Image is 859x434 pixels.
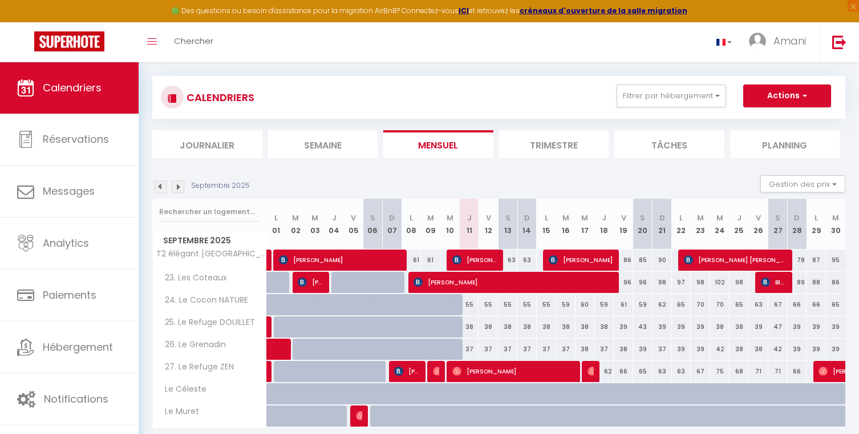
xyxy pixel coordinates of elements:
abbr: D [524,212,530,223]
abbr: M [292,212,299,223]
div: 59 [594,294,614,315]
div: 38 [749,339,768,360]
div: 75 [710,361,730,382]
div: 37 [460,339,479,360]
abbr: M [427,212,434,223]
div: 37 [479,339,498,360]
abbr: L [815,212,818,223]
div: 89 [787,272,807,293]
span: Réservations [43,132,109,146]
th: 12 [479,199,498,250]
abbr: D [389,212,395,223]
abbr: S [505,212,510,223]
span: 25. Le Refuge DOUILLET [155,316,258,329]
span: [PERSON_NAME] [356,405,362,427]
th: 24 [710,199,730,250]
div: 63 [653,361,672,382]
div: 55 [479,294,498,315]
span: Paiements [43,288,96,302]
div: 37 [594,339,614,360]
abbr: M [562,212,569,223]
th: 25 [730,199,749,250]
span: 24. Le Cocon NATURE [155,294,251,307]
th: 07 [382,199,402,250]
abbr: M [447,212,453,223]
div: 63 [749,294,768,315]
div: 65 [633,361,653,382]
img: ... [749,33,766,50]
div: 59 [556,294,576,315]
div: 70 [691,294,710,315]
div: 60 [576,294,595,315]
strong: créneaux d'ouverture de la salle migration [520,6,687,15]
div: 38 [460,316,479,337]
th: 18 [594,199,614,250]
span: [PERSON_NAME] [414,271,614,293]
div: 38 [479,316,498,337]
input: Rechercher un logement... [159,202,260,222]
abbr: D [659,212,665,223]
div: 70 [710,294,730,315]
abbr: S [640,212,645,223]
abbr: M [716,212,723,223]
li: Trimestre [499,130,609,158]
div: 38 [594,316,614,337]
abbr: J [467,212,472,223]
button: Actions [743,85,831,107]
li: Planning [730,130,840,158]
span: [PERSON_NAME] [452,360,575,382]
span: Septembre 2025 [153,232,266,249]
span: Calendriers [43,81,102,95]
div: 42 [710,339,730,360]
div: 65 [672,294,691,315]
div: 96 [633,272,653,293]
div: 38 [576,316,595,337]
div: 66 [807,294,826,315]
th: 02 [286,199,305,250]
th: 23 [691,199,710,250]
div: 71 [749,361,768,382]
span: Chercher [174,35,213,47]
th: 01 [267,199,286,250]
div: 47 [768,316,788,337]
div: 39 [826,339,845,360]
span: 27. Le Refuge ZEN [155,361,237,373]
div: 62 [594,361,614,382]
span: Le Muret [155,405,202,418]
div: 55 [537,294,556,315]
div: 85 [633,250,653,271]
abbr: L [545,212,548,223]
div: 63 [517,250,537,271]
button: Gestion des prix [760,175,845,192]
div: 38 [517,316,537,337]
div: 61 [614,294,633,315]
span: Bleuette SCHOUTEETEN [761,271,787,293]
div: 98 [653,272,672,293]
div: 38 [710,316,730,337]
span: [PERSON_NAME] [549,249,613,271]
abbr: V [351,212,356,223]
abbr: M [581,212,588,223]
div: 39 [614,316,633,337]
th: 28 [787,199,807,250]
div: 65 [826,294,845,315]
div: 61 [402,250,421,271]
span: Amani [773,34,806,48]
div: 39 [826,316,845,337]
div: 95 [826,250,845,271]
div: 55 [517,294,537,315]
div: 97 [672,272,691,293]
th: 04 [325,199,344,250]
img: Super Booking [34,31,104,51]
div: 37 [517,339,537,360]
p: Septembre 2025 [191,180,250,191]
div: 55 [498,294,517,315]
abbr: M [311,212,318,223]
th: 15 [537,199,556,250]
abbr: M [832,212,839,223]
abbr: M [697,212,704,223]
th: 09 [421,199,440,250]
div: 88 [807,272,826,293]
div: 39 [807,339,826,360]
div: 43 [633,316,653,337]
